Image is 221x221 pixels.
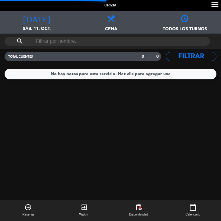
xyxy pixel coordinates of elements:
[165,200,221,221] button: calendar_todayCalendario
[142,54,144,59] strong: 0
[79,212,89,217] span: Walk-in
[51,71,171,78] div: No hay notas para este servicio. Haz clic para agregar una
[24,204,32,211] i: add_circle_outline
[22,212,34,217] span: Reserva
[56,200,112,221] button: exit_to_appWalk-in
[35,37,179,46] input: Filtrar por nombre...
[81,204,88,211] i: exit_to_app
[186,212,200,217] span: Calendario
[138,206,142,209] span: fiber_manual_record
[16,38,24,45] i: search
[8,55,33,58] span: TOTAL CLIENTES
[135,204,142,211] span: pending_actions
[104,2,117,9] span: Crizia
[166,52,216,61] button: Filtrar
[23,14,51,22] i: [DATE]
[156,54,160,59] strong: 0
[189,204,197,211] i: calendar_today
